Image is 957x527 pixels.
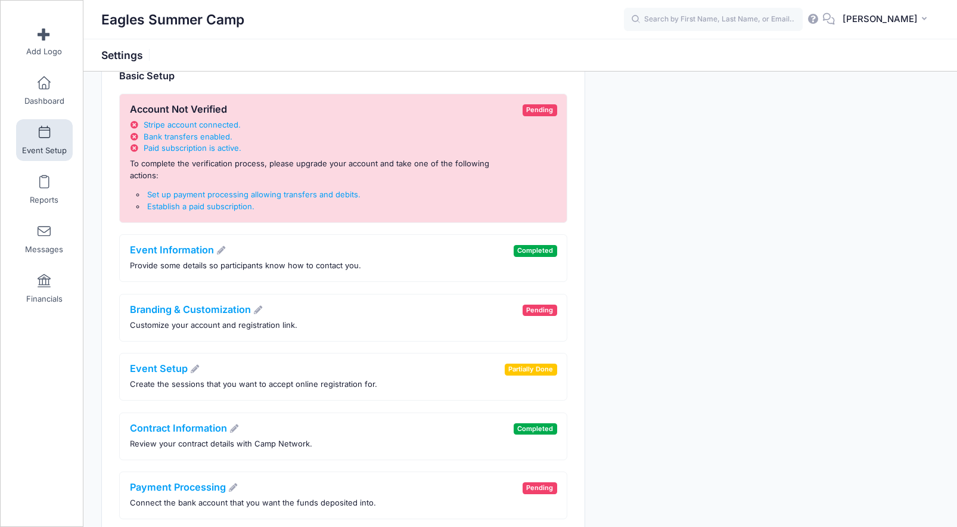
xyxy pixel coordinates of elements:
[22,145,67,156] span: Event Setup
[130,158,517,181] p: To complete the verification process, please upgrade your account and take one of the following a...
[130,320,297,331] p: Customize your account and registration link.
[144,132,230,141] span: Bank transfers enabled
[514,423,557,435] span: Completed
[130,481,238,493] a: Payment Processing
[523,104,557,116] span: Pending
[26,46,62,57] span: Add Logo
[130,303,263,315] a: Branding & Customization
[16,20,73,62] a: Add Logo
[24,96,64,106] span: Dashboard
[130,379,377,390] p: Create the sessions that you want to accept online registration for.
[523,482,557,494] span: Pending
[144,120,238,129] span: Stripe account connected
[119,70,567,82] h4: Basic Setup
[505,364,557,375] span: Partially Done
[16,70,73,111] a: Dashboard
[144,143,239,153] span: Paid subscription is active
[16,119,73,161] a: Event Setup
[30,195,58,205] span: Reports
[145,190,361,199] a: Set up payment processing allowing transfers and debits.
[130,143,242,153] a: Paid subscription is active.
[16,169,73,210] a: Reports
[16,218,73,260] a: Messages
[145,201,254,211] a: Establish a paid subscription.
[101,49,153,61] h1: Settings
[130,244,226,256] a: Event Information
[130,260,361,272] p: Provide some details so participants know how to contact you.
[25,244,63,255] span: Messages
[130,120,241,129] a: Stripe account connected.
[101,6,244,33] h1: Eagles Summer Camp
[147,190,358,199] span: Set up payment processing allowing transfers and debits
[835,6,939,33] button: [PERSON_NAME]
[130,497,376,509] p: Connect the bank account that you want the funds deposited into.
[624,8,803,32] input: Search by First Name, Last Name, or Email...
[843,13,918,26] span: [PERSON_NAME]
[26,294,63,304] span: Financials
[130,104,517,116] h4: Account Not Verified
[16,268,73,309] a: Financials
[514,245,557,256] span: Completed
[147,201,252,211] span: Establish a paid subscription
[130,362,200,374] a: Event Setup
[523,305,557,316] span: Pending
[130,422,240,434] a: Contract Information
[130,132,233,141] a: Bank transfers enabled.
[130,438,312,450] p: Review your contract details with Camp Network.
